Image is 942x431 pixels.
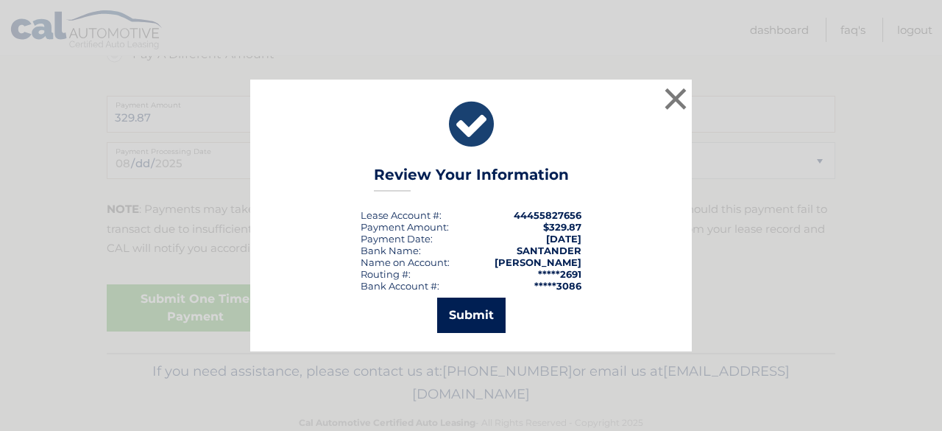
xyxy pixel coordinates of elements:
[437,298,506,333] button: Submit
[361,221,449,233] div: Payment Amount:
[361,209,442,221] div: Lease Account #:
[361,256,450,268] div: Name on Account:
[374,166,569,192] h3: Review Your Information
[361,233,431,245] span: Payment Date
[361,280,439,292] div: Bank Account #:
[546,233,581,245] span: [DATE]
[514,209,581,221] strong: 44455827656
[361,268,411,280] div: Routing #:
[517,245,581,256] strong: SANTANDER
[661,84,690,113] button: ×
[495,256,581,268] strong: [PERSON_NAME]
[361,233,433,245] div: :
[543,221,581,233] span: $329.87
[361,245,421,256] div: Bank Name:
